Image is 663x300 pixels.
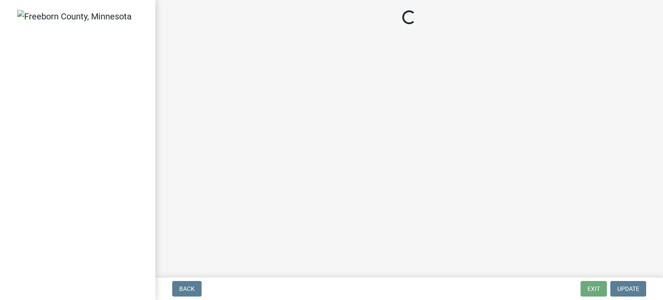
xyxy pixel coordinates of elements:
button: Exit [581,281,607,297]
span: Back [179,285,195,292]
span: Update [617,285,639,292]
img: Freeborn County, Minnesota [17,10,132,23]
button: Back [172,281,202,297]
button: Update [610,281,646,297]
